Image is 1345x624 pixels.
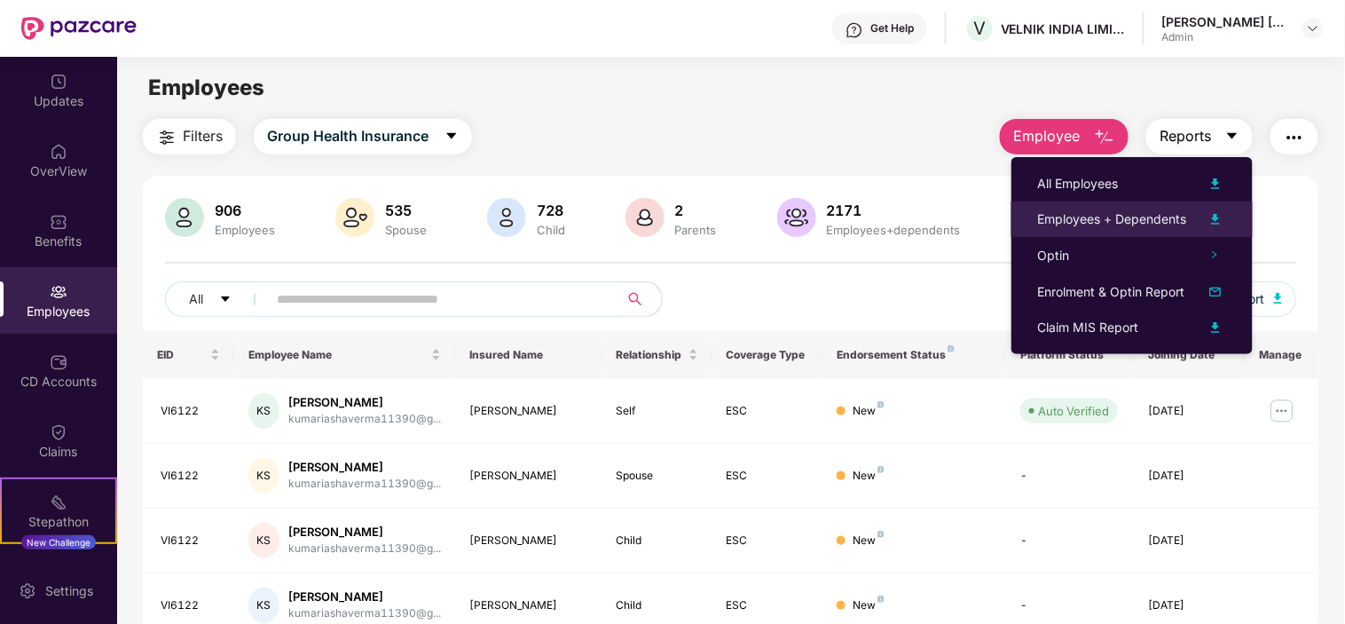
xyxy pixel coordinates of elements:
button: Allcaret-down [165,281,273,317]
div: [PERSON_NAME] [288,394,441,411]
img: svg+xml;base64,PHN2ZyB4bWxucz0iaHR0cDovL3d3dy53My5vcmcvMjAwMC9zdmciIHhtbG5zOnhsaW5rPSJodHRwOi8vd3... [165,198,204,237]
div: [PERSON_NAME] [288,588,441,605]
div: kumariashaverma11390@g... [288,476,441,493]
div: [PERSON_NAME] [288,524,441,541]
span: Filters [183,125,223,147]
button: Filters [143,119,236,154]
img: svg+xml;base64,PHN2ZyBpZD0iSG9tZSIgeG1sbnM9Imh0dHA6Ly93d3cudzMub3JnLzIwMDAvc3ZnIiB3aWR0aD0iMjAiIG... [50,143,67,161]
button: Employee [1000,119,1129,154]
img: svg+xml;base64,PHN2ZyB4bWxucz0iaHR0cDovL3d3dy53My5vcmcvMjAwMC9zdmciIHhtbG5zOnhsaW5rPSJodHRwOi8vd3... [625,198,665,237]
img: svg+xml;base64,PHN2ZyB4bWxucz0iaHR0cDovL3d3dy53My5vcmcvMjAwMC9zdmciIHhtbG5zOnhsaW5rPSJodHRwOi8vd3... [1274,293,1283,304]
div: [PERSON_NAME] [469,403,588,420]
div: Settings [40,582,98,600]
img: svg+xml;base64,PHN2ZyBpZD0iU2V0dGluZy0yMHgyMCIgeG1sbnM9Imh0dHA6Ly93d3cudzMub3JnLzIwMDAvc3ZnIiB3aW... [19,582,36,600]
div: [DATE] [1149,468,1231,485]
div: Endorsement Status [837,348,992,362]
span: All [189,289,203,309]
div: [DATE] [1149,533,1231,549]
button: Group Health Insurancecaret-down [254,119,472,154]
img: svg+xml;base64,PHN2ZyBpZD0iQmVuZWZpdHMiIHhtbG5zPSJodHRwOi8vd3d3LnczLm9yZy8yMDAwL3N2ZyIgd2lkdGg9Ij... [50,213,67,231]
div: New [853,597,885,614]
div: ESC [727,403,808,420]
img: svg+xml;base64,PHN2ZyB4bWxucz0iaHR0cDovL3d3dy53My5vcmcvMjAwMC9zdmciIHhtbG5zOnhsaW5rPSJodHRwOi8vd3... [1205,317,1226,338]
div: Child [617,597,698,614]
div: [PERSON_NAME] [PERSON_NAME] [1162,13,1286,30]
div: [DATE] [1149,597,1231,614]
span: caret-down [1225,129,1239,145]
span: EID [157,348,208,362]
th: EID [143,331,235,379]
div: KS [248,523,279,558]
button: search [618,281,663,317]
img: svg+xml;base64,PHN2ZyB4bWxucz0iaHR0cDovL3d3dy53My5vcmcvMjAwMC9zdmciIHhtbG5zOnhsaW5rPSJodHRwOi8vd3... [335,198,374,237]
td: - [1006,509,1135,573]
div: Auto Verified [1038,402,1109,420]
img: manageButton [1268,397,1296,425]
div: Employees+dependents [823,223,964,237]
div: Employees [211,223,279,237]
span: Reports [1160,125,1211,147]
div: VI6122 [161,597,221,614]
img: svg+xml;base64,PHN2ZyB4bWxucz0iaHR0cDovL3d3dy53My5vcmcvMjAwMC9zdmciIHdpZHRoPSI4IiBoZWlnaHQ9IjgiIH... [877,596,885,603]
div: VI6122 [161,403,221,420]
span: right [1210,250,1219,259]
img: svg+xml;base64,PHN2ZyB4bWxucz0iaHR0cDovL3d3dy53My5vcmcvMjAwMC9zdmciIHhtbG5zOnhsaW5rPSJodHRwOi8vd3... [1094,127,1115,148]
div: KS [248,588,279,623]
img: svg+xml;base64,PHN2ZyB4bWxucz0iaHR0cDovL3d3dy53My5vcmcvMjAwMC9zdmciIHdpZHRoPSI4IiBoZWlnaHQ9IjgiIH... [877,401,885,408]
div: All Employees [1038,174,1119,194]
div: Spouse [617,468,698,485]
img: svg+xml;base64,PHN2ZyBpZD0iSGVscC0zMngzMiIgeG1sbnM9Imh0dHA6Ly93d3cudzMub3JnLzIwMDAvc3ZnIiB3aWR0aD... [846,21,863,39]
th: Manage [1245,331,1318,379]
div: Spouse [381,223,430,237]
div: 2171 [823,201,964,219]
div: Employees + Dependents [1038,209,1187,229]
div: 906 [211,201,279,219]
th: Coverage Type [712,331,822,379]
div: New [853,468,885,485]
div: KS [248,458,279,494]
div: 2 [672,201,720,219]
span: Optin [1038,248,1070,263]
span: Relationship [617,348,685,362]
img: svg+xml;base64,PHN2ZyBpZD0iRHJvcGRvd24tMzJ4MzIiIHhtbG5zPSJodHRwOi8vd3d3LnczLm9yZy8yMDAwL3N2ZyIgd2... [1306,21,1320,36]
div: 535 [381,201,430,219]
img: svg+xml;base64,PHN2ZyBpZD0iRW1wbG95ZWVzIiB4bWxucz0iaHR0cDovL3d3dy53My5vcmcvMjAwMC9zdmciIHdpZHRoPS... [50,283,67,301]
div: [PERSON_NAME] [469,533,588,549]
div: kumariashaverma11390@g... [288,605,441,622]
span: Employee Name [248,348,428,362]
img: svg+xml;base64,PHN2ZyB4bWxucz0iaHR0cDovL3d3dy53My5vcmcvMjAwMC9zdmciIHdpZHRoPSI4IiBoZWlnaHQ9IjgiIH... [877,531,885,538]
div: Child [533,223,569,237]
th: Employee Name [234,331,455,379]
div: [PERSON_NAME] [288,459,441,476]
div: Admin [1162,30,1286,44]
div: [PERSON_NAME] [469,468,588,485]
div: ESC [727,533,808,549]
img: svg+xml;base64,PHN2ZyB4bWxucz0iaHR0cDovL3d3dy53My5vcmcvMjAwMC9zdmciIHdpZHRoPSIyMSIgaGVpZ2h0PSIyMC... [50,494,67,511]
div: VELNIK INDIA LIMITED [1001,20,1125,37]
div: Get Help [870,21,914,36]
div: New Challenge [21,535,96,549]
span: caret-down [219,293,232,307]
div: Self [617,403,698,420]
span: caret-down [444,129,459,145]
div: Enrolment & Optin Report [1038,282,1185,302]
img: svg+xml;base64,PHN2ZyB4bWxucz0iaHR0cDovL3d3dy53My5vcmcvMjAwMC9zdmciIHhtbG5zOnhsaW5rPSJodHRwOi8vd3... [777,198,816,237]
img: New Pazcare Logo [21,17,137,40]
div: [PERSON_NAME] [469,597,588,614]
th: Relationship [602,331,712,379]
td: - [1006,444,1135,509]
img: svg+xml;base64,PHN2ZyB4bWxucz0iaHR0cDovL3d3dy53My5vcmcvMjAwMC9zdmciIHhtbG5zOnhsaW5rPSJodHRwOi8vd3... [1205,281,1226,303]
div: Claim MIS Report [1038,318,1139,337]
img: svg+xml;base64,PHN2ZyB4bWxucz0iaHR0cDovL3d3dy53My5vcmcvMjAwMC9zdmciIHhtbG5zOnhsaW5rPSJodHRwOi8vd3... [487,198,526,237]
span: Employee [1013,125,1080,147]
span: search [618,292,653,306]
div: ESC [727,468,808,485]
img: svg+xml;base64,PHN2ZyB4bWxucz0iaHR0cDovL3d3dy53My5vcmcvMjAwMC9zdmciIHdpZHRoPSIyNCIgaGVpZ2h0PSIyNC... [156,127,177,148]
img: svg+xml;base64,PHN2ZyB4bWxucz0iaHR0cDovL3d3dy53My5vcmcvMjAwMC9zdmciIHdpZHRoPSIyNCIgaGVpZ2h0PSIyNC... [1284,127,1305,148]
img: svg+xml;base64,PHN2ZyBpZD0iQ0RfQWNjb3VudHMiIGRhdGEtbmFtZT0iQ0QgQWNjb3VudHMiIHhtbG5zPSJodHRwOi8vd3... [50,353,67,371]
div: New [853,403,885,420]
img: svg+xml;base64,PHN2ZyB4bWxucz0iaHR0cDovL3d3dy53My5vcmcvMjAwMC9zdmciIHhtbG5zOnhsaW5rPSJodHRwOi8vd3... [1205,173,1226,194]
img: svg+xml;base64,PHN2ZyB4bWxucz0iaHR0cDovL3d3dy53My5vcmcvMjAwMC9zdmciIHhtbG5zOnhsaW5rPSJodHRwOi8vd3... [1205,209,1226,230]
img: svg+xml;base64,PHN2ZyBpZD0iQ2xhaW0iIHhtbG5zPSJodHRwOi8vd3d3LnczLm9yZy8yMDAwL3N2ZyIgd2lkdGg9IjIwIi... [50,423,67,441]
div: Child [617,533,698,549]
